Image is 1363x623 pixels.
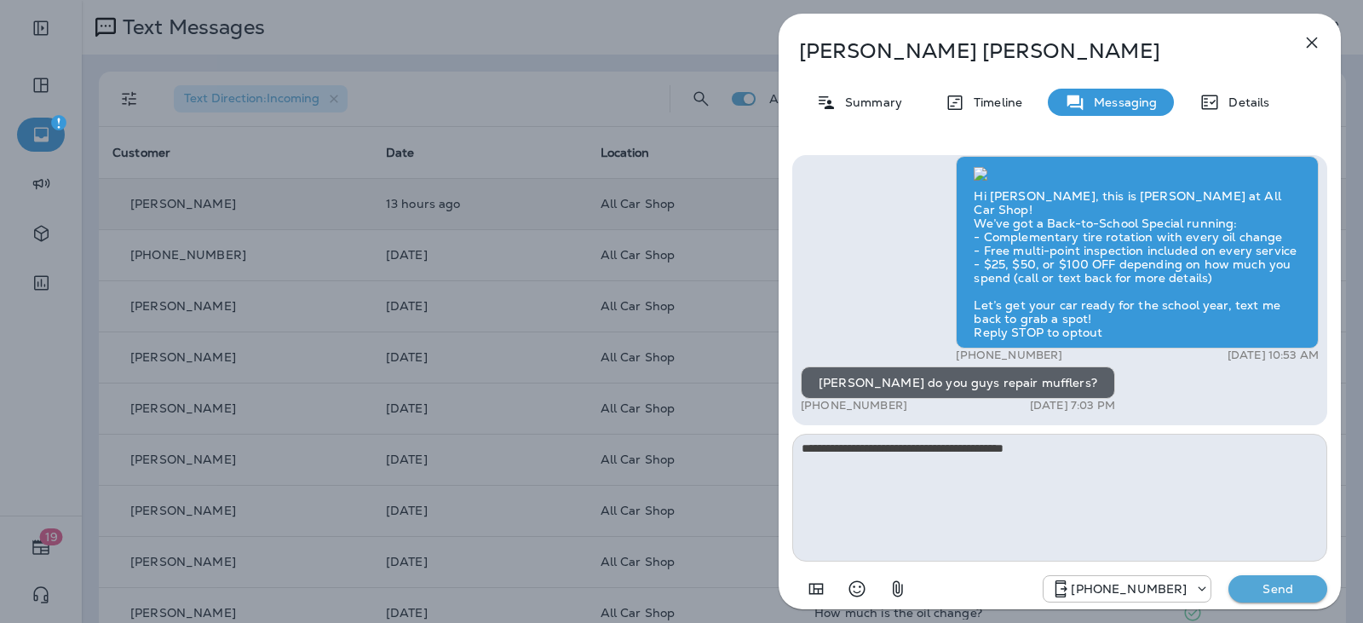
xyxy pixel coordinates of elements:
p: [DATE] 10:53 AM [1228,349,1319,362]
p: Details [1220,95,1269,109]
p: [PHONE_NUMBER] [956,349,1062,362]
p: Summary [837,95,902,109]
div: Hi [PERSON_NAME], this is [PERSON_NAME] at All Car Shop! We’ve got a Back-to-School Special runni... [956,156,1319,349]
button: Select an emoji [840,572,874,606]
p: [PHONE_NUMBER] [801,399,907,412]
button: Send [1228,575,1327,603]
button: Add in a premade template [799,572,833,606]
p: Timeline [965,95,1022,109]
p: [PERSON_NAME] [PERSON_NAME] [799,39,1264,63]
p: Send [1242,581,1314,597]
p: Messaging [1085,95,1157,109]
div: +1 (689) 265-4479 [1044,579,1211,599]
p: [DATE] 7:03 PM [1030,399,1115,412]
p: [PHONE_NUMBER] [1071,582,1187,596]
div: [PERSON_NAME] do you guys repair mufflers? [801,366,1115,399]
img: twilio-download [974,167,987,181]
